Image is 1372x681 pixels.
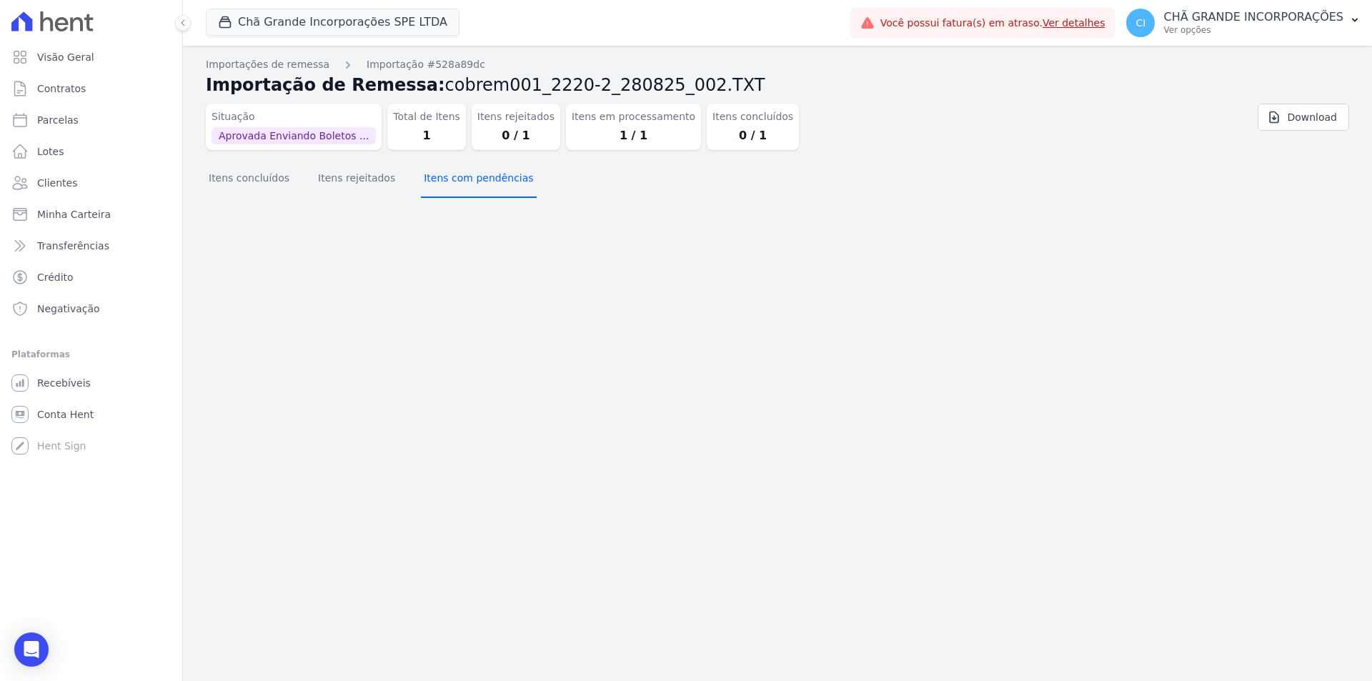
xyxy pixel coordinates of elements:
span: Recebíveis [37,376,91,390]
a: Clientes [6,169,177,197]
a: Contratos [6,74,177,103]
a: Lotes [6,137,177,166]
span: Negativação [37,302,100,316]
a: Visão Geral [6,43,177,71]
dt: Itens rejeitados [477,109,555,124]
span: Crédito [37,270,74,284]
span: Visão Geral [37,50,94,64]
span: Transferências [37,239,109,253]
a: Negativação [6,294,177,323]
p: Ver opções [1163,24,1343,36]
span: Parcelas [37,113,79,127]
button: Itens concluídos [206,161,292,198]
a: Importação #528a89dc [367,57,485,72]
div: Open Intercom Messenger [14,632,49,667]
a: Download [1258,104,1349,131]
a: Conta Hent [6,400,177,429]
dd: 0 / 1 [712,127,793,144]
span: Lotes [37,144,64,159]
a: Minha Carteira [6,200,177,229]
button: CI CHÃ GRANDE INCORPORAÇÕES Ver opções [1115,3,1372,43]
span: Você possui fatura(s) em atraso. [880,16,1105,31]
button: Chã Grande Incorporações SPE LTDA [206,9,459,36]
h2: Importação de Remessa: [206,72,1349,98]
span: Conta Hent [37,407,94,422]
button: Itens com pendências [421,161,536,198]
a: Crédito [6,263,177,292]
dd: 1 [393,127,460,144]
p: CHÃ GRANDE INCORPORAÇÕES [1163,10,1343,24]
span: cobrem001_2220-2_280825_002.TXT [445,75,765,95]
dt: Total de Itens [393,109,460,124]
button: Itens rejeitados [315,161,398,198]
span: Contratos [37,81,86,96]
div: Plataformas [11,346,171,363]
dt: Itens em processamento [572,109,695,124]
span: Aprovada Enviando Boletos ... [212,127,376,144]
a: Ver detalhes [1043,17,1105,29]
a: Parcelas [6,106,177,134]
nav: Breadcrumb [206,57,1349,72]
dt: Itens concluídos [712,109,793,124]
dt: Situação [212,109,376,124]
dd: 0 / 1 [477,127,555,144]
a: Recebíveis [6,369,177,397]
a: Importações de remessa [206,57,329,72]
a: Transferências [6,232,177,260]
dd: 1 / 1 [572,127,695,144]
span: Minha Carteira [37,207,111,222]
span: Clientes [37,176,77,190]
span: CI [1136,18,1146,28]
